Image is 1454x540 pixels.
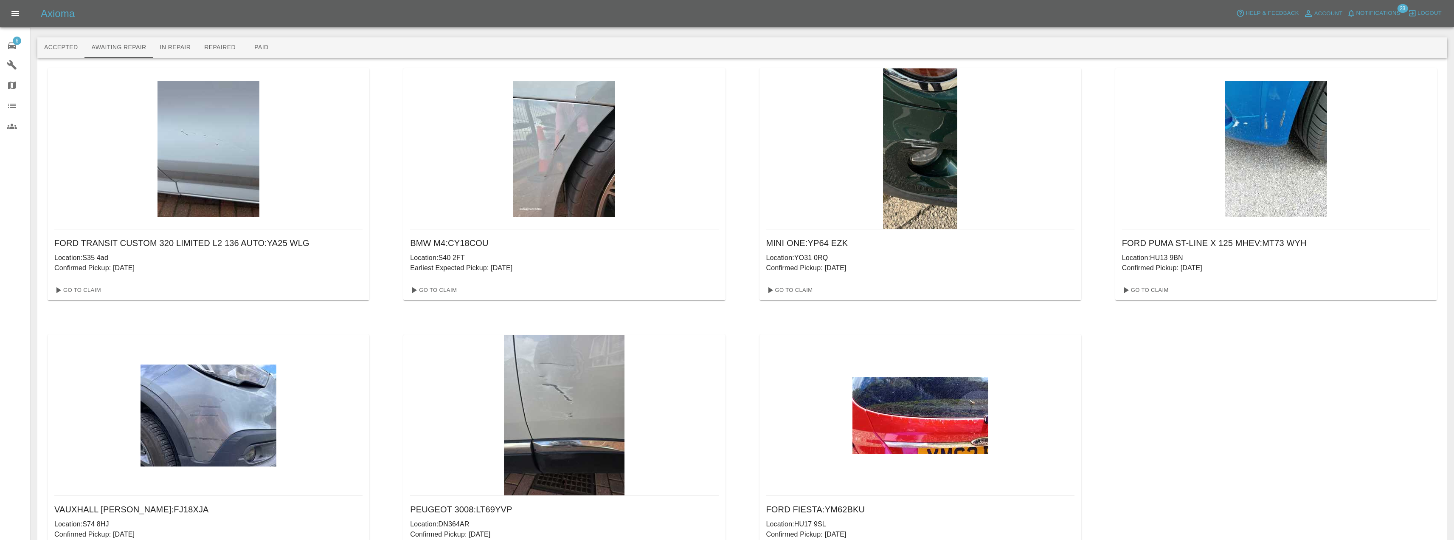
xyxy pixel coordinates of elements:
p: Location: HU13 9BN [1122,253,1430,263]
button: Accepted [37,37,84,58]
p: Confirmed Pickup: [DATE] [1122,263,1430,273]
h6: PEUGEOT 3008 : LT69YVP [410,503,718,516]
a: Go To Claim [407,283,459,297]
p: Location: DN364AR [410,519,718,529]
h6: FORD PUMA ST-LINE X 125 MHEV : MT73 WYH [1122,236,1430,250]
p: Confirmed Pickup: [DATE] [54,529,363,540]
h6: BMW M4 : CY18COU [410,236,718,250]
a: Go To Claim [51,283,103,297]
button: Logout [1406,7,1444,20]
span: 23 [1397,4,1408,13]
button: Awaiting Repair [84,37,153,58]
h6: FORD FIESTA : YM62BKU [766,503,1074,516]
h6: MINI ONE : YP64 EZK [766,236,1074,250]
button: Help & Feedback [1234,7,1301,20]
button: Notifications [1345,7,1403,20]
p: Location: S35 4ad [54,253,363,263]
p: Location: HU17 9SL [766,519,1074,529]
span: Help & Feedback [1246,8,1299,18]
button: Open drawer [5,3,25,24]
h5: Axioma [41,7,75,20]
h6: FORD TRANSIT CUSTOM 320 LIMITED L2 136 AUTO : YA25 WLG [54,236,363,250]
p: Confirmed Pickup: [DATE] [766,263,1074,273]
p: Location: YO31 0RQ [766,253,1074,263]
a: Account [1301,7,1345,20]
h6: VAUXHALL [PERSON_NAME] : FJ18XJA [54,503,363,516]
span: Notifications [1356,8,1401,18]
span: Logout [1417,8,1442,18]
p: Location: S74 8HJ [54,519,363,529]
p: Location: S40 2FT [410,253,718,263]
p: Confirmed Pickup: [DATE] [410,529,718,540]
a: Go To Claim [1119,283,1171,297]
span: Account [1314,9,1343,19]
button: In Repair [153,37,198,58]
a: Go To Claim [763,283,815,297]
p: Confirmed Pickup: [DATE] [766,529,1074,540]
p: Earliest Expected Pickup: [DATE] [410,263,718,273]
button: Paid [242,37,281,58]
button: Repaired [197,37,242,58]
p: Confirmed Pickup: [DATE] [54,263,363,273]
span: 6 [13,37,21,45]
